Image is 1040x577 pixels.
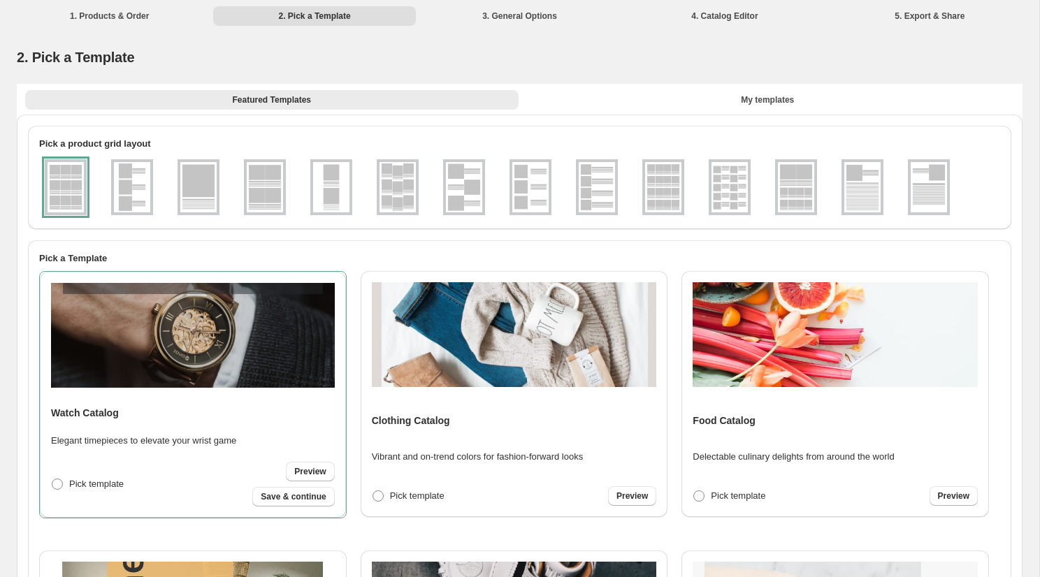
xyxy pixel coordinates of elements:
[693,414,755,428] h4: Food Catalog
[446,162,482,212] img: g1x3v2
[39,137,1000,151] h2: Pick a product grid layout
[233,94,311,105] span: Featured Templates
[645,162,681,212] img: g4x4v1
[261,491,326,502] span: Save & continue
[247,162,283,212] img: g2x2v1
[372,450,584,464] p: Vibrant and on-trend colors for fashion-forward looks
[844,162,881,212] img: g1x1v2
[930,486,978,506] a: Preview
[911,162,947,212] img: g1x1v3
[741,94,794,105] span: My templates
[17,50,134,65] span: 2. Pick a Template
[579,162,615,212] img: g1x4v1
[180,162,217,212] img: g1x1v1
[286,462,334,481] a: Preview
[380,162,416,212] img: g3x3v2
[51,434,236,448] p: Elegant timepieces to elevate your wrist game
[39,251,1000,265] h2: Pick a Template
[294,466,326,477] span: Preview
[114,162,150,212] img: g1x3v1
[778,162,814,212] img: g2x1_4x2v1
[711,490,765,501] span: Pick template
[313,162,349,212] img: g1x2v1
[252,487,334,506] button: Save & continue
[712,162,748,212] img: g2x5v1
[938,490,969,502] span: Preview
[616,490,648,502] span: Preview
[693,450,894,464] p: Delectable culinary delights from around the world
[69,479,124,489] span: Pick template
[372,414,450,428] h4: Clothing Catalog
[51,406,119,420] h4: Watch Catalog
[608,486,656,506] a: Preview
[390,490,445,501] span: Pick template
[512,162,549,212] img: g1x3v3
